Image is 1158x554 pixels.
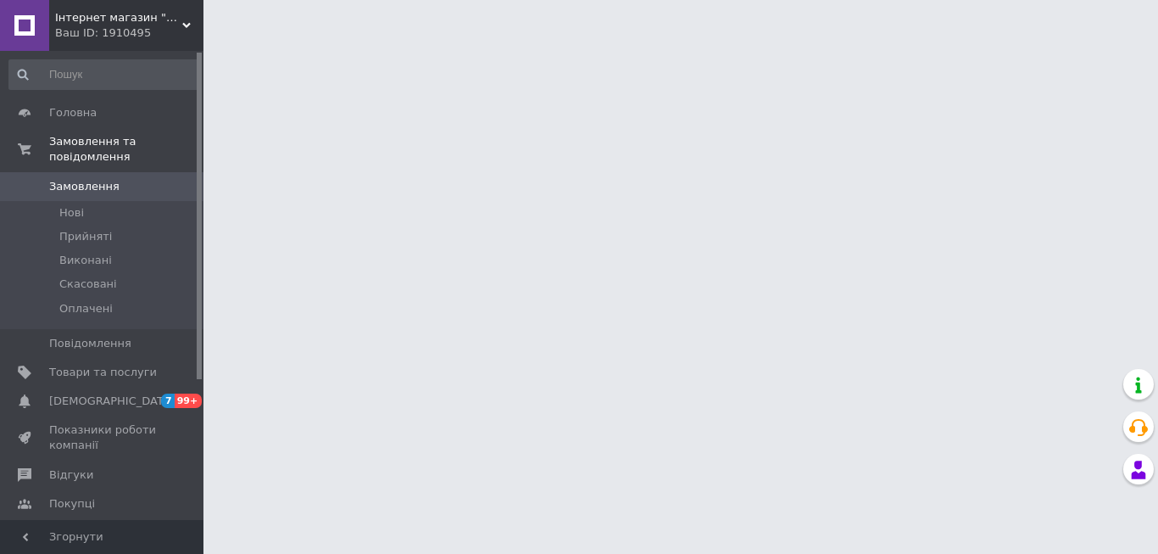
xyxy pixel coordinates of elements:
[59,253,112,268] span: Виконані
[49,496,95,512] span: Покупці
[49,336,131,351] span: Повідомлення
[49,467,93,483] span: Відгуки
[55,10,182,25] span: Інтернет магазин "АЛЬКАТ"
[8,59,200,90] input: Пошук
[49,179,120,194] span: Замовлення
[59,205,84,221] span: Нові
[59,277,117,292] span: Скасовані
[49,105,97,120] span: Головна
[49,394,175,409] span: [DEMOGRAPHIC_DATA]
[49,422,157,453] span: Показники роботи компанії
[49,365,157,380] span: Товари та послуги
[59,301,113,316] span: Оплачені
[55,25,203,41] div: Ваш ID: 1910495
[49,134,203,165] span: Замовлення та повідомлення
[161,394,175,408] span: 7
[59,229,112,244] span: Прийняті
[175,394,203,408] span: 99+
